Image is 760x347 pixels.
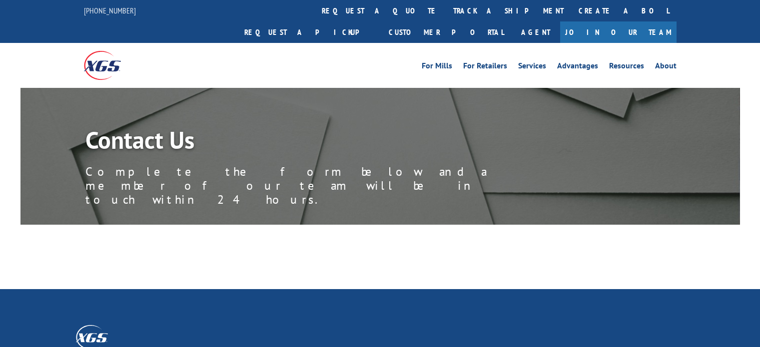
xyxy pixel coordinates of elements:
[381,21,511,43] a: Customer Portal
[85,165,535,207] p: Complete the form below and a member of our team will be in touch within 24 hours.
[518,62,546,73] a: Services
[84,5,136,15] a: [PHONE_NUMBER]
[463,62,507,73] a: For Retailers
[609,62,644,73] a: Resources
[557,62,598,73] a: Advantages
[655,62,677,73] a: About
[560,21,677,43] a: Join Our Team
[85,128,535,157] h1: Contact Us
[422,62,452,73] a: For Mills
[511,21,560,43] a: Agent
[237,21,381,43] a: Request a pickup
